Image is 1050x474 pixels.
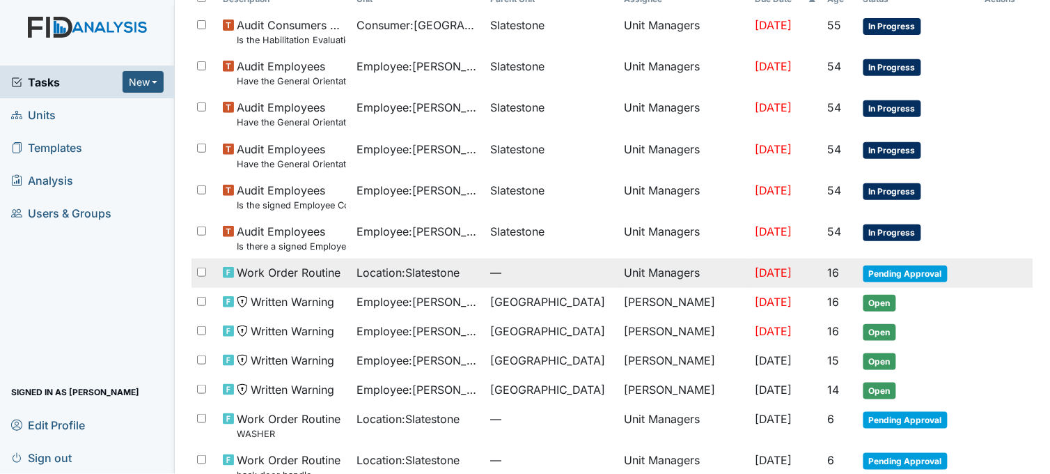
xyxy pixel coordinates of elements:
[619,52,750,93] td: Unit Managers
[828,142,842,156] span: 54
[828,295,840,309] span: 16
[828,183,842,197] span: 54
[755,295,792,309] span: [DATE]
[828,353,840,367] span: 15
[237,199,345,212] small: Is the signed Employee Confidentiality Agreement in the file (HIPPA)?
[237,240,345,253] small: Is there a signed Employee Job Description in the file for the employee's current position?
[237,116,345,129] small: Have the General Orientation and ICF Orientation forms been completed?
[491,293,606,310] span: [GEOGRAPHIC_DATA]
[491,352,606,369] span: [GEOGRAPHIC_DATA]
[237,33,345,47] small: Is the Habilitation Evaluation current (no more than one year old)?
[11,414,85,436] span: Edit Profile
[237,141,345,171] span: Audit Employees Have the General Orientation and ICF Orientation forms been completed?
[828,324,840,338] span: 16
[357,452,460,468] span: Location : Slatestone
[619,376,750,405] td: [PERSON_NAME]
[237,58,345,88] span: Audit Employees Have the General Orientation and ICF Orientation forms been completed?
[357,381,480,398] span: Employee : [PERSON_NAME][GEOGRAPHIC_DATA]
[619,176,750,217] td: Unit Managers
[755,59,792,73] span: [DATE]
[863,183,921,200] span: In Progress
[863,266,948,282] span: Pending Approval
[237,99,345,129] span: Audit Employees Have the General Orientation and ICF Orientation forms been completed?
[357,352,480,369] span: Employee : [PERSON_NAME]
[237,17,345,47] span: Audit Consumers Charts Is the Habilitation Evaluation current (no more than one year old)?
[755,224,792,238] span: [DATE]
[491,264,613,281] span: —
[863,295,896,312] span: Open
[619,135,750,176] td: Unit Managers
[357,141,480,158] span: Employee : [PERSON_NAME]
[828,224,842,238] span: 54
[619,405,750,446] td: Unit Managers
[491,223,545,240] span: Slatestone
[755,266,792,280] span: [DATE]
[123,71,164,93] button: New
[828,100,842,114] span: 54
[357,17,480,33] span: Consumer : [GEOGRAPHIC_DATA], [GEOGRAPHIC_DATA]
[863,224,921,241] span: In Progress
[11,74,123,91] a: Tasks
[863,142,921,159] span: In Progress
[755,353,792,367] span: [DATE]
[491,58,545,75] span: Slatestone
[11,202,111,224] span: Users & Groups
[491,99,545,116] span: Slatestone
[828,412,835,426] span: 6
[237,223,345,253] span: Audit Employees Is there a signed Employee Job Description in the file for the employee's current...
[863,100,921,117] span: In Progress
[11,104,56,125] span: Units
[491,182,545,199] span: Slatestone
[357,223,480,240] span: Employee : [PERSON_NAME]
[237,264,340,281] span: Work Order Routine
[251,381,334,398] span: Written Warning
[251,293,334,310] span: Written Warning
[251,352,334,369] span: Written Warning
[863,383,896,399] span: Open
[619,217,750,259] td: Unit Managers
[357,293,480,310] span: Employee : [PERSON_NAME]
[11,381,139,403] span: Signed in as [PERSON_NAME]
[357,99,480,116] span: Employee : [PERSON_NAME]
[11,169,73,191] span: Analysis
[863,324,896,341] span: Open
[357,182,480,199] span: Employee : [PERSON_NAME]
[828,59,842,73] span: 54
[491,141,545,158] span: Slatestone
[357,411,460,427] span: Location : Slatestone
[11,447,72,468] span: Sign out
[828,383,840,397] span: 14
[357,58,480,75] span: Employee : [PERSON_NAME]
[755,383,792,397] span: [DATE]
[491,17,545,33] span: Slatestone
[491,381,606,398] span: [GEOGRAPHIC_DATA]
[491,323,606,339] span: [GEOGRAPHIC_DATA]
[619,93,750,135] td: Unit Managers
[755,453,792,467] span: [DATE]
[237,75,345,88] small: Have the General Orientation and ICF Orientation forms been completed?
[619,259,750,288] td: Unit Managers
[755,183,792,197] span: [DATE]
[619,11,750,52] td: Unit Managers
[863,353,896,370] span: Open
[237,411,340,441] span: Work Order Routine WASHER
[863,59,921,76] span: In Progress
[237,158,345,171] small: Have the General Orientation and ICF Orientation forms been completed?
[755,412,792,426] span: [DATE]
[357,323,480,339] span: Employee : [PERSON_NAME]
[755,142,792,156] span: [DATE]
[828,266,840,280] span: 16
[863,18,921,35] span: In Progress
[828,453,835,467] span: 6
[11,137,82,158] span: Templates
[357,264,460,281] span: Location : Slatestone
[237,427,340,441] small: WASHER
[863,412,948,429] span: Pending Approval
[755,324,792,338] span: [DATE]
[755,100,792,114] span: [DATE]
[491,411,613,427] span: —
[619,346,750,376] td: [PERSON_NAME]
[251,323,334,339] span: Written Warning
[619,317,750,346] td: [PERSON_NAME]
